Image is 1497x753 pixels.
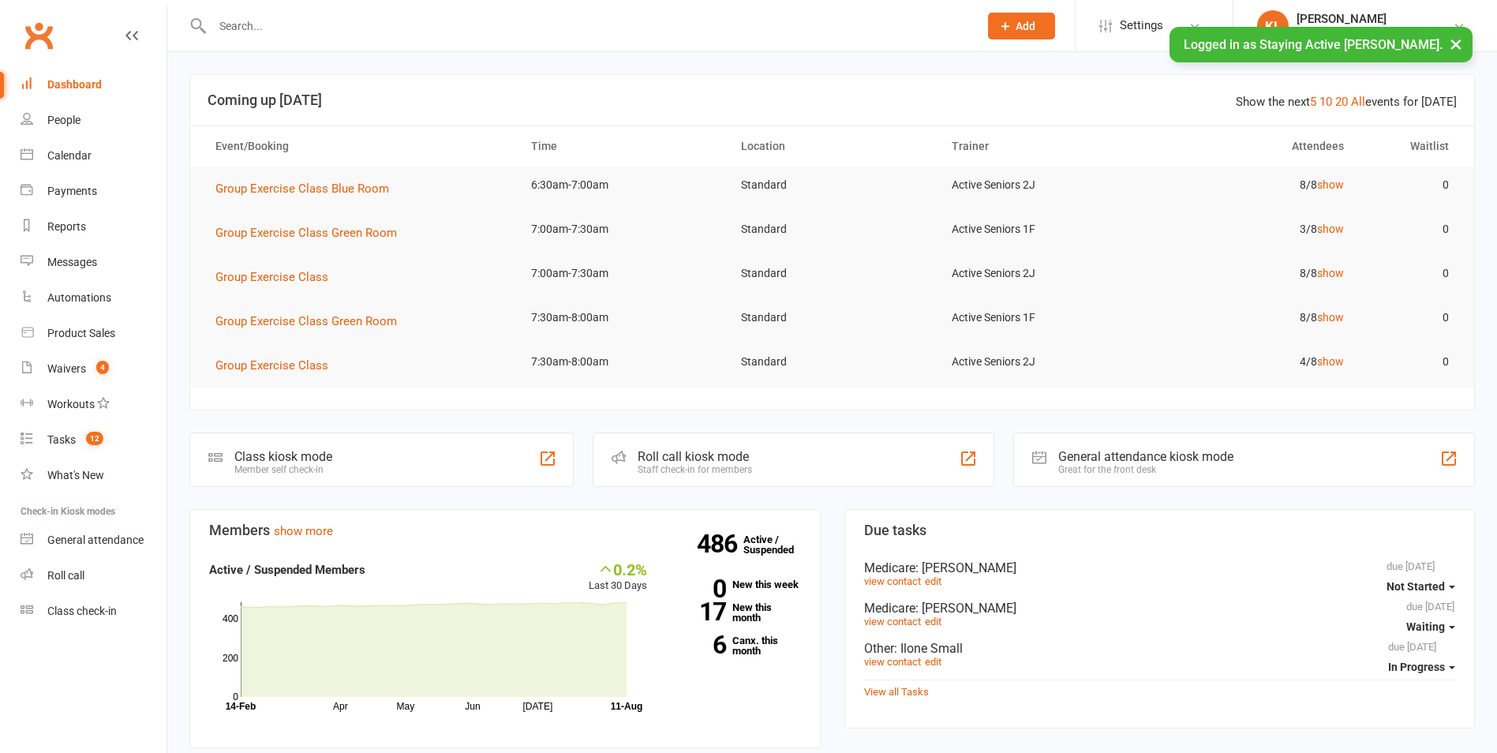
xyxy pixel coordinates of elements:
a: Workouts [21,387,167,422]
a: view contact [864,656,921,668]
a: What's New [21,458,167,493]
div: 0.2% [589,560,647,578]
td: Standard [727,167,937,204]
th: Trainer [937,126,1147,167]
div: Medicare [864,560,1456,575]
div: Automations [47,291,111,304]
a: edit [925,656,941,668]
a: Dashboard [21,67,167,103]
a: show more [274,524,333,538]
button: × [1442,27,1470,61]
td: Active Seniors 1F [937,211,1147,248]
span: Settings [1120,8,1163,43]
span: Group Exercise Class [215,358,328,373]
td: 7:30am-8:00am [517,299,727,336]
th: Waitlist [1358,126,1463,167]
a: show [1317,178,1344,191]
span: Add [1016,20,1035,32]
td: Standard [727,299,937,336]
a: View all Tasks [864,686,929,698]
a: 20 [1335,95,1348,109]
span: Group Exercise Class Blue Room [215,182,389,196]
a: Messages [21,245,167,280]
a: Waivers 4 [21,351,167,387]
div: Medicare [864,601,1456,616]
span: Group Exercise Class Green Room [215,314,397,328]
div: Show the next events for [DATE] [1236,92,1457,111]
div: Product Sales [47,327,115,339]
span: Waiting [1406,620,1445,633]
td: 0 [1358,299,1463,336]
a: Class kiosk mode [21,594,167,629]
td: 7:00am-7:30am [517,255,727,292]
td: 8/8 [1147,167,1357,204]
td: 8/8 [1147,255,1357,292]
th: Event/Booking [201,126,517,167]
div: People [47,114,80,126]
span: Logged in as Staying Active [PERSON_NAME]. [1184,37,1443,52]
div: Tasks [47,433,76,446]
td: Active Seniors 2J [937,167,1147,204]
a: People [21,103,167,138]
button: Group Exercise Class Green Room [215,223,408,242]
div: Reports [47,220,86,233]
div: Other [864,641,1456,656]
div: Messages [47,256,97,268]
td: Standard [727,211,937,248]
h3: Members [209,523,801,538]
button: Group Exercise Class Blue Room [215,179,400,198]
a: 486Active / Suspended [743,523,813,567]
td: Standard [727,255,937,292]
td: 7:00am-7:30am [517,211,727,248]
span: : [PERSON_NAME] [915,560,1016,575]
a: Product Sales [21,316,167,351]
a: 17New this month [671,602,801,623]
button: Group Exercise Class [215,268,339,287]
a: 0New this week [671,579,801,590]
input: Search... [208,15,967,37]
td: 3/8 [1147,211,1357,248]
td: 0 [1358,255,1463,292]
span: : Ilone Small [894,641,963,656]
a: show [1317,311,1344,324]
td: 0 [1358,167,1463,204]
strong: 486 [697,532,743,556]
h3: Due tasks [864,523,1456,538]
div: Roll call [47,569,84,582]
a: Tasks 12 [21,422,167,458]
a: edit [925,616,941,627]
a: view contact [864,575,921,587]
button: In Progress [1388,653,1455,681]
a: Calendar [21,138,167,174]
a: All [1351,95,1365,109]
span: Not Started [1387,580,1445,593]
div: Roll call kiosk mode [638,449,752,464]
td: Active Seniors 2J [937,255,1147,292]
th: Location [727,126,937,167]
div: Staying Active [PERSON_NAME] [1297,26,1453,40]
strong: 6 [671,633,726,657]
a: 6Canx. this month [671,635,801,656]
a: show [1317,223,1344,235]
td: 0 [1358,211,1463,248]
span: 12 [86,432,103,445]
a: Payments [21,174,167,209]
td: Standard [727,343,937,380]
a: 10 [1319,95,1332,109]
a: Reports [21,209,167,245]
td: 0 [1358,343,1463,380]
a: show [1317,267,1344,279]
div: What's New [47,469,104,481]
div: Waivers [47,362,86,375]
a: General attendance kiosk mode [21,523,167,558]
a: Roll call [21,558,167,594]
td: 7:30am-8:00am [517,343,727,380]
div: Class check-in [47,605,117,617]
td: 6:30am-7:00am [517,167,727,204]
td: Active Seniors 1F [937,299,1147,336]
td: 8/8 [1147,299,1357,336]
th: Time [517,126,727,167]
a: edit [925,575,941,587]
div: Dashboard [47,78,102,91]
span: : [PERSON_NAME] [915,601,1016,616]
